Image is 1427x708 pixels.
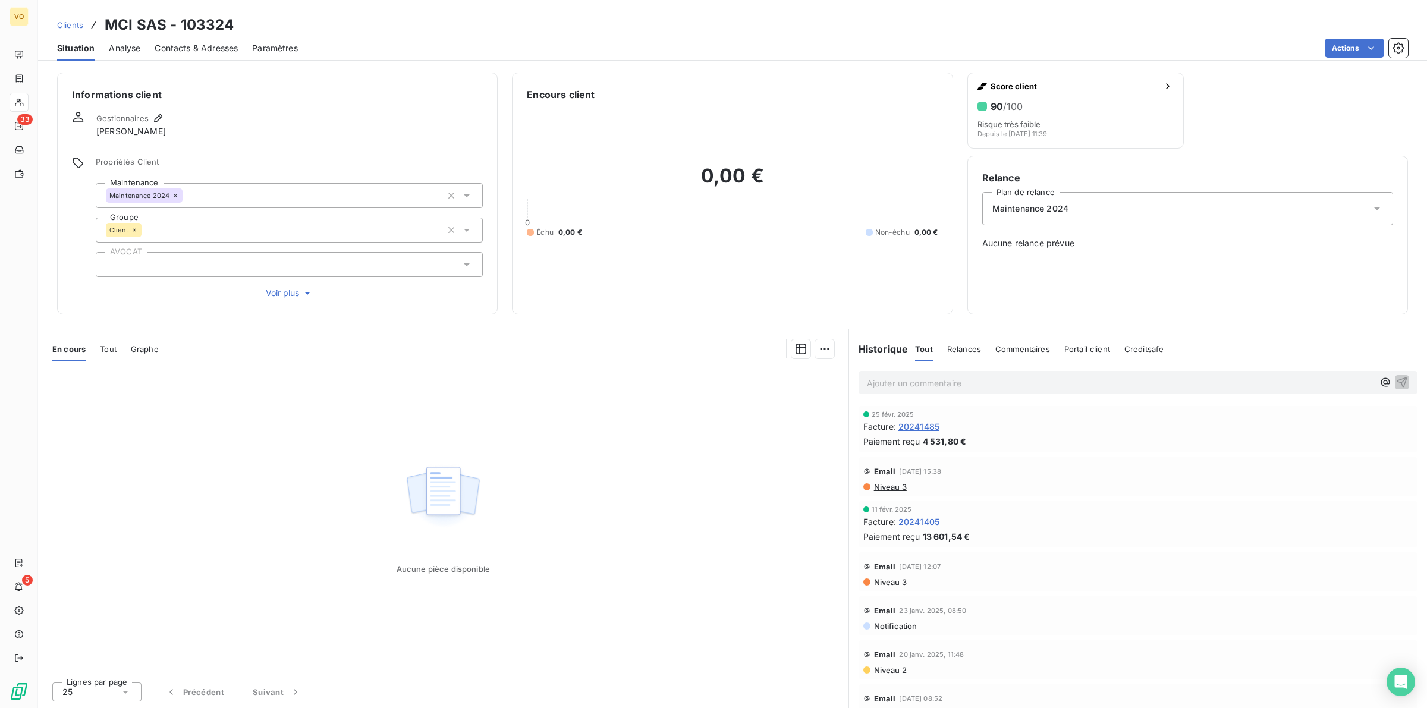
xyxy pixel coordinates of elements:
[977,119,1041,129] span: Risque très faible
[898,515,939,528] span: 20241405
[899,651,964,658] span: 20 janv. 2025, 11:48
[982,171,1393,185] h6: Relance
[397,564,490,574] span: Aucune pièce disponible
[898,420,939,433] span: 20241485
[863,435,920,448] span: Paiement reçu
[142,225,151,235] input: Ajouter une valeur
[72,87,483,102] h6: Informations client
[22,575,33,586] span: 5
[991,100,1023,112] h6: 90
[873,665,907,675] span: Niveau 2
[151,679,238,704] button: Précédent
[875,227,910,238] span: Non-échu
[96,287,483,300] button: Voir plus
[96,157,483,174] span: Propriétés Client
[10,7,29,26] div: VO
[874,562,896,571] span: Email
[183,190,192,201] input: Ajouter une valeur
[977,130,1047,137] span: Depuis le [DATE] 11:39
[57,19,83,31] a: Clients
[109,226,128,234] span: Client
[62,686,73,698] span: 25
[109,192,169,199] span: Maintenance 2024
[947,344,981,354] span: Relances
[863,420,896,433] span: Facture :
[558,227,582,238] span: 0,00 €
[266,287,313,299] span: Voir plus
[899,695,942,702] span: [DATE] 08:52
[863,530,920,543] span: Paiement reçu
[109,42,140,54] span: Analyse
[536,227,554,238] span: Échu
[131,344,159,354] span: Graphe
[863,515,896,528] span: Facture :
[923,435,967,448] span: 4 531,80 €
[100,344,117,354] span: Tout
[873,621,917,631] span: Notification
[52,344,86,354] span: En cours
[872,411,914,418] span: 25 févr. 2025
[874,650,896,659] span: Email
[899,563,941,570] span: [DATE] 12:07
[10,682,29,701] img: Logo LeanPay
[874,694,896,703] span: Email
[106,259,115,270] input: Ajouter une valeur
[995,344,1050,354] span: Commentaires
[915,344,933,354] span: Tout
[155,42,238,54] span: Contacts & Adresses
[405,460,481,534] img: Empty state
[17,114,33,125] span: 33
[982,237,1393,249] span: Aucune relance prévue
[873,577,907,587] span: Niveau 3
[923,530,970,543] span: 13 601,54 €
[105,14,234,36] h3: MCI SAS - 103324
[252,42,298,54] span: Paramètres
[525,218,530,227] span: 0
[1124,344,1164,354] span: Creditsafe
[57,20,83,30] span: Clients
[96,114,149,123] span: Gestionnaires
[96,125,166,137] span: [PERSON_NAME]
[991,81,1159,91] span: Score client
[849,342,909,356] h6: Historique
[527,87,595,102] h6: Encours client
[874,467,896,476] span: Email
[873,482,907,492] span: Niveau 3
[899,607,966,614] span: 23 janv. 2025, 08:50
[238,679,316,704] button: Suivant
[899,468,941,475] span: [DATE] 15:38
[1003,100,1023,112] span: /100
[914,227,938,238] span: 0,00 €
[874,606,896,615] span: Email
[992,203,1068,215] span: Maintenance 2024
[1064,344,1110,354] span: Portail client
[1387,668,1415,696] div: Open Intercom Messenger
[967,73,1184,149] button: Score client90/100Risque très faibleDepuis le [DATE] 11:39
[527,164,938,200] h2: 0,00 €
[57,42,95,54] span: Situation
[872,506,912,513] span: 11 févr. 2025
[1325,39,1384,58] button: Actions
